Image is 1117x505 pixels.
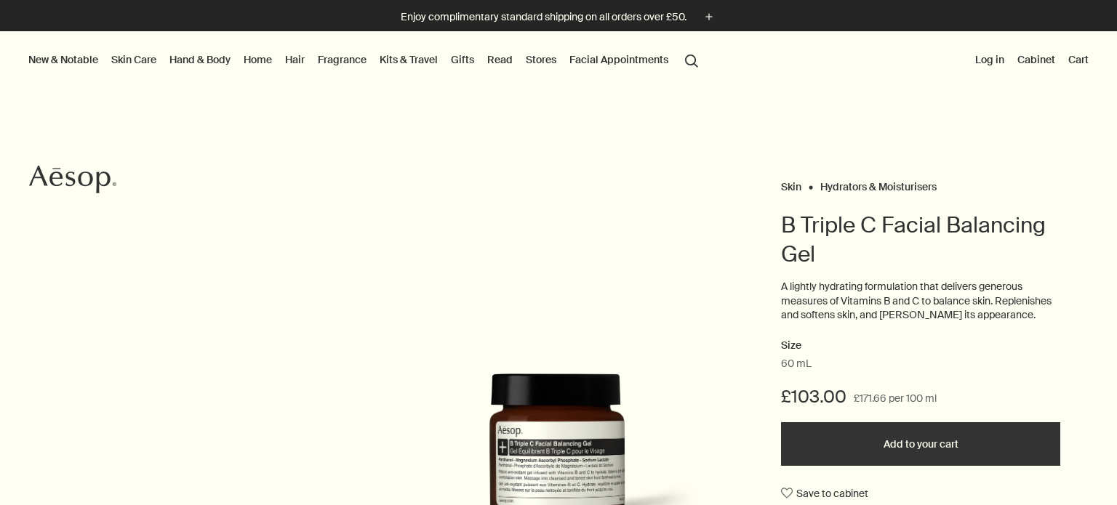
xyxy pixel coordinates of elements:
[401,9,717,25] button: Enjoy complimentary standard shipping on all orders over £50.
[167,50,233,69] a: Hand & Body
[972,31,1092,89] nav: supplementary
[1065,50,1092,69] button: Cart
[972,50,1007,69] button: Log in
[781,385,846,408] span: £103.00
[29,165,116,194] svg: Aesop
[781,337,1060,355] h2: Size
[1014,50,1058,69] a: Cabinet
[401,9,686,25] p: Enjoy complimentary standard shipping on all orders over £50.
[854,390,937,408] span: £171.66 per 100 ml
[108,50,159,69] a: Skin Care
[566,50,671,69] a: Facial Appointments
[241,50,275,69] a: Home
[820,180,937,187] a: Hydrators & Moisturisers
[781,180,801,187] a: Skin
[781,357,812,371] span: 60 mL
[25,31,705,89] nav: primary
[448,50,477,69] a: Gifts
[377,50,441,69] a: Kits & Travel
[25,50,101,69] button: New & Notable
[781,211,1060,269] h1: B Triple C Facial Balancing Gel
[781,422,1060,466] button: Add to your cart - £103.00
[781,280,1060,323] p: A lightly hydrating formulation that delivers generous measures of Vitamins B and C to balance sk...
[523,50,559,69] button: Stores
[25,161,120,201] a: Aesop
[282,50,308,69] a: Hair
[315,50,369,69] a: Fragrance
[484,50,516,69] a: Read
[678,46,705,73] button: Open search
